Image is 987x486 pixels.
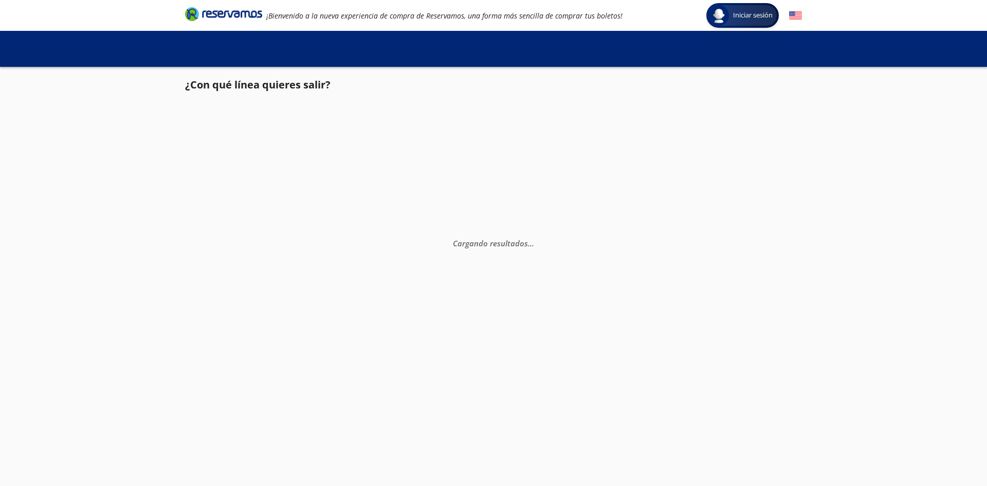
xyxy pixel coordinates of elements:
i: Brand Logo [185,6,262,22]
p: ¿Con qué línea quieres salir? [185,77,331,93]
em: Cargando resultados [453,238,534,248]
button: English [789,9,802,22]
span: . [528,238,530,248]
a: Brand Logo [185,6,262,25]
span: . [532,238,534,248]
span: Iniciar sesión [729,10,777,21]
span: . [530,238,532,248]
em: ¡Bienvenido a la nueva experiencia de compra de Reservamos, una forma más sencilla de comprar tus... [266,11,623,21]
